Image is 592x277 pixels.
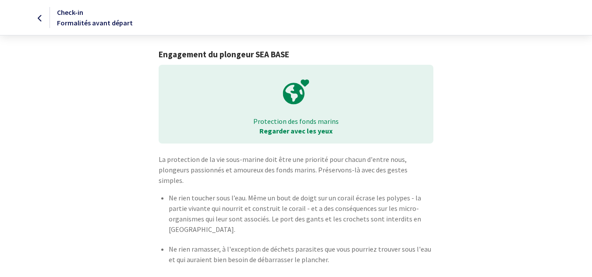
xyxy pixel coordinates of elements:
span: Check-in Formalités avant départ [57,8,133,27]
h1: Engagement du plongeur SEA BASE [159,49,433,60]
p: La protection de la vie sous-marine doit être une priorité pour chacun d'entre nous, plongeurs pa... [159,154,433,186]
p: Ne rien ramasser, à l'exception de déchets parasites que vous pourriez trouver sous l'eau et qui ... [169,244,433,265]
p: Ne rien toucher sous l’eau. Même un bout de doigt sur un corail écrase les polypes - la partie vi... [169,193,433,235]
strong: Regarder avec les yeux [259,126,333,135]
p: Protection des fonds marins [165,116,427,126]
